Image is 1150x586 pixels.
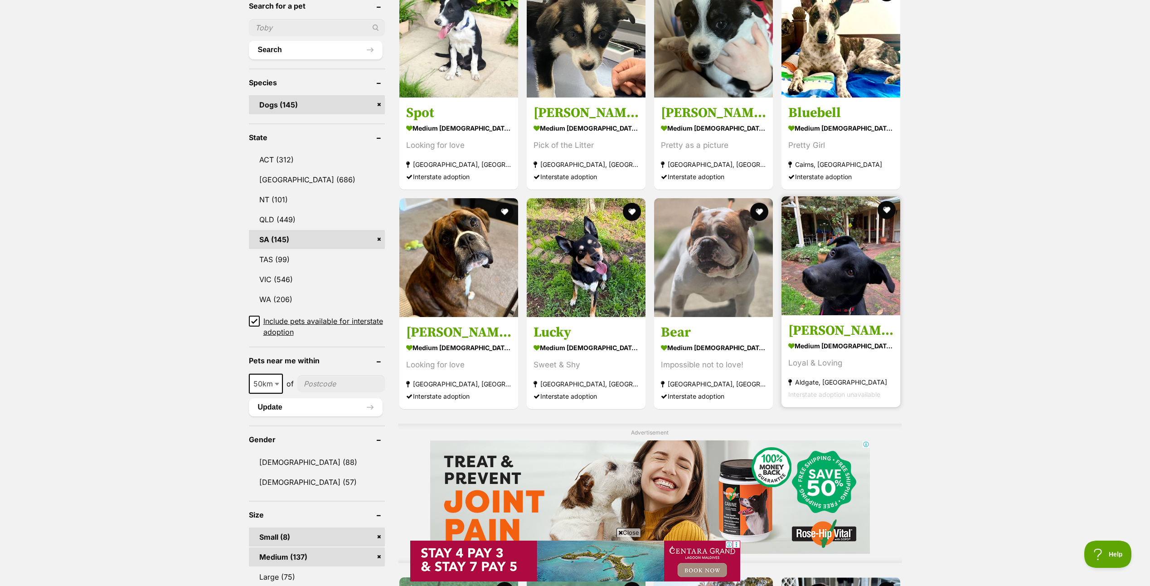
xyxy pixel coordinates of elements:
a: [PERSON_NAME] medium [DEMOGRAPHIC_DATA] Dog Pretty as a picture [GEOGRAPHIC_DATA], [GEOGRAPHIC_DA... [654,98,773,190]
strong: [GEOGRAPHIC_DATA], [GEOGRAPHIC_DATA] [661,158,766,171]
input: Toby [249,19,385,36]
strong: medium [DEMOGRAPHIC_DATA] Dog [661,341,766,354]
a: [PERSON_NAME] medium [DEMOGRAPHIC_DATA] Dog Looking for love [GEOGRAPHIC_DATA], [GEOGRAPHIC_DATA]... [399,317,518,409]
strong: medium [DEMOGRAPHIC_DATA] Dog [406,341,511,354]
span: Include pets available for interstate adoption [263,316,385,337]
strong: medium [DEMOGRAPHIC_DATA] Dog [534,341,639,354]
div: Pick of the Litter [534,139,639,151]
div: Interstate adoption [661,390,766,402]
a: QLD (449) [249,210,385,229]
strong: medium [DEMOGRAPHIC_DATA] Dog [661,122,766,135]
h3: [PERSON_NAME] [788,322,893,339]
button: favourite [750,203,768,221]
header: Search for a pet [249,2,385,10]
a: WA (206) [249,290,385,309]
header: State [249,133,385,142]
a: TAS (99) [249,250,385,269]
strong: [GEOGRAPHIC_DATA], [GEOGRAPHIC_DATA] [406,378,511,390]
strong: [GEOGRAPHIC_DATA], [GEOGRAPHIC_DATA] [661,378,766,390]
button: favourite [878,201,896,219]
div: Interstate adoption [406,171,511,183]
a: Include pets available for interstate adoption [249,316,385,337]
button: favourite [623,203,641,221]
strong: Cairns, [GEOGRAPHIC_DATA] [788,158,893,171]
strong: [GEOGRAPHIC_DATA], [GEOGRAPHIC_DATA] [534,158,639,171]
a: VIC (546) [249,270,385,289]
div: Looking for love [406,359,511,371]
strong: medium [DEMOGRAPHIC_DATA] Dog [406,122,511,135]
a: SA (145) [249,230,385,249]
span: 50km [249,374,283,394]
strong: medium [DEMOGRAPHIC_DATA] Dog [788,122,893,135]
a: NT (101) [249,190,385,209]
img: Nash - Australian Kelpie Dog [781,196,900,315]
span: of [286,378,294,389]
input: postcode [297,375,385,392]
iframe: Help Scout Beacon - Open [1084,541,1132,568]
img: Bear - British Bulldog [654,198,773,317]
span: 50km [250,377,282,390]
header: Gender [249,435,385,444]
a: [DEMOGRAPHIC_DATA] (88) [249,453,385,472]
h3: [PERSON_NAME] [534,104,639,122]
a: Dogs (145) [249,95,385,114]
a: Medium (137) [249,547,385,566]
header: Size [249,511,385,519]
a: ACT (312) [249,150,385,169]
span: Close [616,528,641,537]
button: Update [249,398,383,416]
strong: Aldgate, [GEOGRAPHIC_DATA] [788,376,893,388]
a: Bluebell medium [DEMOGRAPHIC_DATA] Dog Pretty Girl Cairns, [GEOGRAPHIC_DATA] Interstate adoption [781,98,900,190]
div: Interstate adoption [788,171,893,183]
div: Interstate adoption [534,171,639,183]
div: Sweet & Shy [534,359,639,371]
h3: [PERSON_NAME] [661,104,766,122]
a: [PERSON_NAME] medium [DEMOGRAPHIC_DATA] Dog Loyal & Loving Aldgate, [GEOGRAPHIC_DATA] Interstate ... [781,315,900,407]
a: Spot medium [DEMOGRAPHIC_DATA] Dog Looking for love [GEOGRAPHIC_DATA], [GEOGRAPHIC_DATA] Intersta... [399,98,518,190]
div: Looking for love [406,139,511,151]
h3: Bear [661,324,766,341]
img: Lucky - Australian Kelpie Dog [527,198,645,317]
strong: [GEOGRAPHIC_DATA], [GEOGRAPHIC_DATA] [534,378,639,390]
strong: medium [DEMOGRAPHIC_DATA] Dog [534,122,639,135]
strong: medium [DEMOGRAPHIC_DATA] Dog [788,339,893,352]
h3: [PERSON_NAME] [406,324,511,341]
div: Impossible not to love! [661,359,766,371]
button: favourite [495,203,514,221]
img: Odie - Boxer Dog [399,198,518,317]
span: Interstate adoption unavailable [788,391,880,398]
a: [PERSON_NAME] medium [DEMOGRAPHIC_DATA] Dog Pick of the Litter [GEOGRAPHIC_DATA], [GEOGRAPHIC_DAT... [527,98,645,190]
div: Advertisement [398,424,902,563]
div: Interstate adoption [661,171,766,183]
div: Pretty Girl [788,139,893,151]
a: Bear medium [DEMOGRAPHIC_DATA] Dog Impossible not to love! [GEOGRAPHIC_DATA], [GEOGRAPHIC_DATA] I... [654,317,773,409]
div: Interstate adoption [534,390,639,402]
button: Search [249,41,383,59]
iframe: Advertisement [410,541,740,581]
strong: [GEOGRAPHIC_DATA], [GEOGRAPHIC_DATA] [406,158,511,171]
header: Species [249,78,385,87]
header: Pets near me within [249,356,385,365]
h3: Spot [406,104,511,122]
a: [GEOGRAPHIC_DATA] (686) [249,170,385,189]
iframe: Advertisement [430,440,870,554]
div: Interstate adoption [406,390,511,402]
a: Lucky medium [DEMOGRAPHIC_DATA] Dog Sweet & Shy [GEOGRAPHIC_DATA], [GEOGRAPHIC_DATA] Interstate a... [527,317,645,409]
a: Small (8) [249,527,385,547]
div: Loyal & Loving [788,357,893,369]
h3: Lucky [534,324,639,341]
div: Pretty as a picture [661,139,766,151]
h3: Bluebell [788,104,893,122]
a: [DEMOGRAPHIC_DATA] (57) [249,473,385,492]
